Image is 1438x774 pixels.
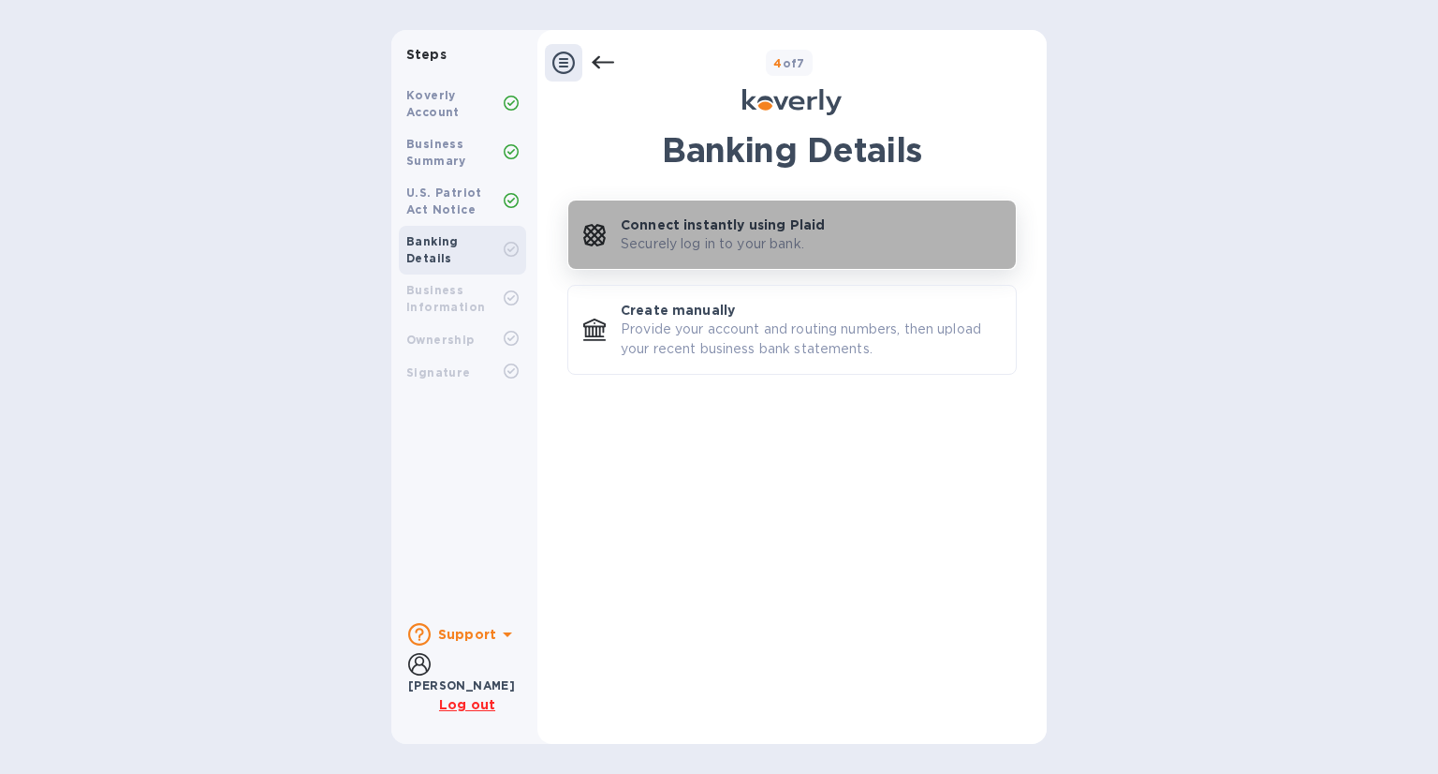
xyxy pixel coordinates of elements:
b: Banking Details [406,234,459,265]
u: Log out [439,697,495,712]
p: Connect instantly using Plaid [621,216,825,234]
b: Business Information [406,283,485,314]
p: Provide your account and routing numbers, then upload your recent business bank statements. [621,320,1001,359]
button: Create manuallyProvide your account and routing numbers, then upload your recent business bank st... [567,285,1017,375]
b: U.S. Patriot Act Notice [406,186,482,216]
b: Steps [406,47,447,62]
b: of 7 [773,56,805,70]
b: Ownership [406,333,475,347]
b: Koverly Account [406,88,460,119]
b: Business Summary [406,137,466,168]
b: [PERSON_NAME] [408,678,515,692]
p: Securely log in to your bank. [621,234,804,254]
span: 4 [773,56,782,70]
button: Connect instantly using PlaidSecurely log in to your bank. [567,200,1017,270]
p: Create manually [621,301,735,320]
b: Support [438,627,496,642]
h1: Banking Details [567,130,1017,170]
b: Signature [406,365,471,380]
